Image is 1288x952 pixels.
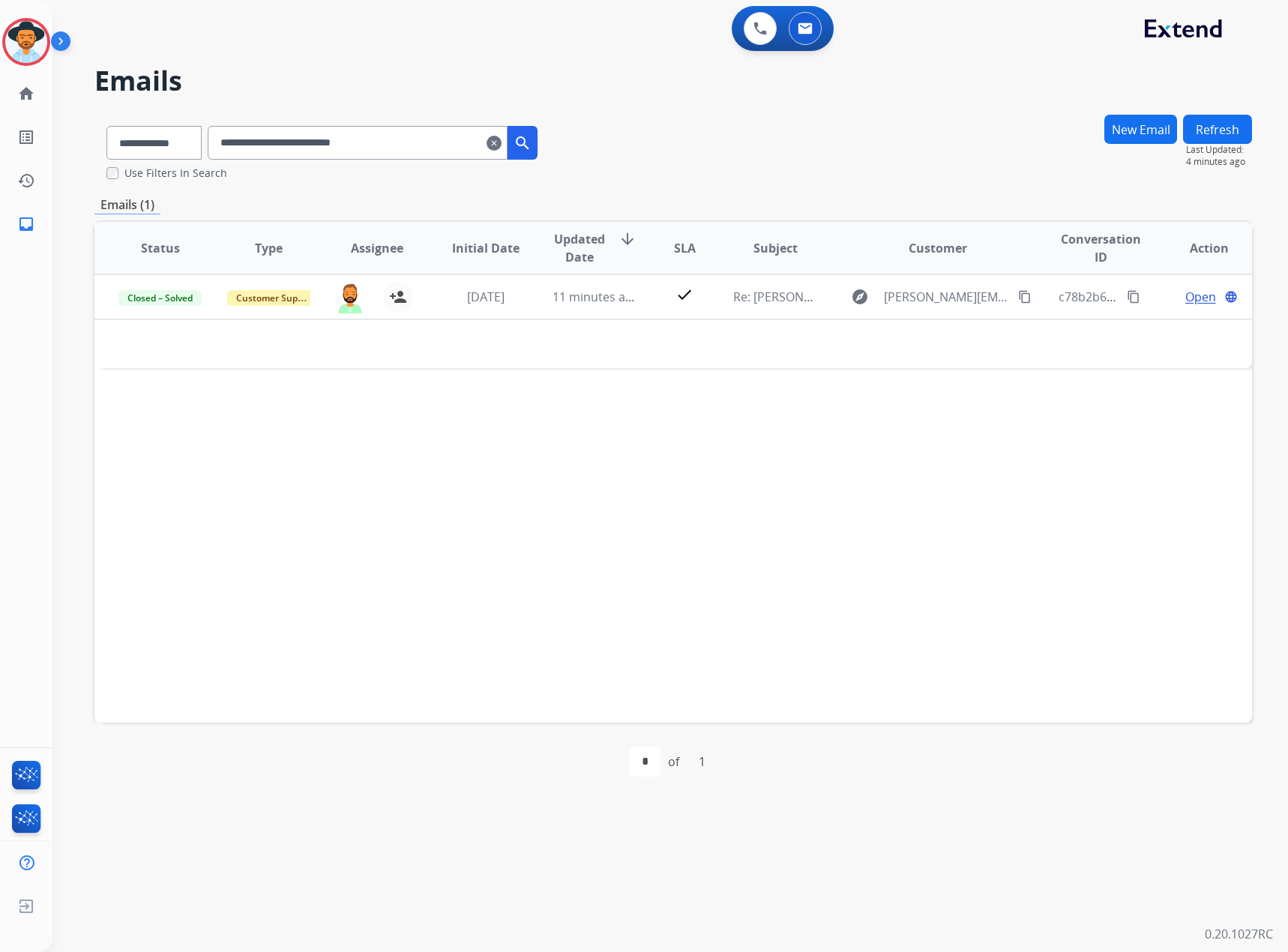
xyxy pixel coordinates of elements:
img: agent-avatar [335,282,365,313]
p: 0.20.1027RC [1205,925,1273,943]
span: [PERSON_NAME][EMAIL_ADDRESS][DOMAIN_NAME] [884,288,1011,306]
p: Emails (1) [94,196,160,214]
mat-icon: search [514,134,532,152]
span: Customer Support [227,290,325,306]
span: Subject [753,239,798,257]
mat-icon: home [17,85,35,103]
button: New Email [1104,115,1177,144]
span: Closed – Solved [118,290,202,306]
span: SLA [674,239,696,257]
span: Type [255,239,283,257]
span: Re: [PERSON_NAME] D752-0 [733,289,889,305]
span: Initial Date [452,239,520,257]
mat-icon: history [17,172,35,190]
mat-icon: content_copy [1018,290,1032,304]
mat-icon: person_add [389,288,407,306]
div: 1 [687,747,717,777]
button: Refresh [1183,115,1252,144]
span: Open [1185,288,1216,306]
div: of [668,753,679,771]
th: Action [1143,222,1252,274]
span: 4 minutes ago [1186,156,1252,168]
mat-icon: language [1224,290,1238,304]
span: 11 minutes ago [553,289,640,305]
mat-icon: arrow_downward [619,230,637,248]
mat-icon: content_copy [1127,290,1140,304]
span: Customer [909,239,967,257]
mat-icon: explore [851,288,869,306]
mat-icon: clear [487,134,502,152]
img: avatar [5,21,47,63]
mat-icon: check [675,286,693,304]
span: Updated Date [553,230,607,266]
span: Status [141,239,180,257]
span: Last Updated: [1186,144,1252,156]
mat-icon: inbox [17,215,35,233]
span: Assignee [351,239,403,257]
label: Use Filters In Search [124,166,227,181]
span: [DATE] [467,289,505,305]
mat-icon: list_alt [17,128,35,146]
h2: Emails [94,66,1252,96]
span: Conversation ID [1059,230,1143,266]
